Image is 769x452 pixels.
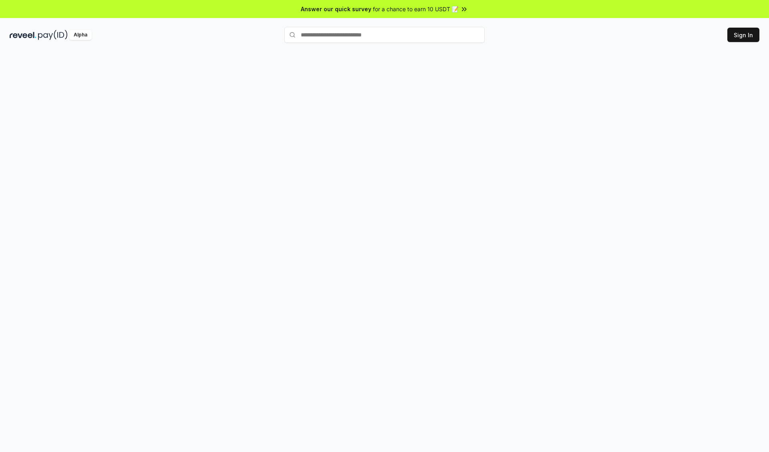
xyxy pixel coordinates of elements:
span: for a chance to earn 10 USDT 📝 [373,5,459,13]
img: reveel_dark [10,30,36,40]
div: Alpha [69,30,92,40]
img: pay_id [38,30,68,40]
button: Sign In [727,28,759,42]
span: Answer our quick survey [301,5,371,13]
